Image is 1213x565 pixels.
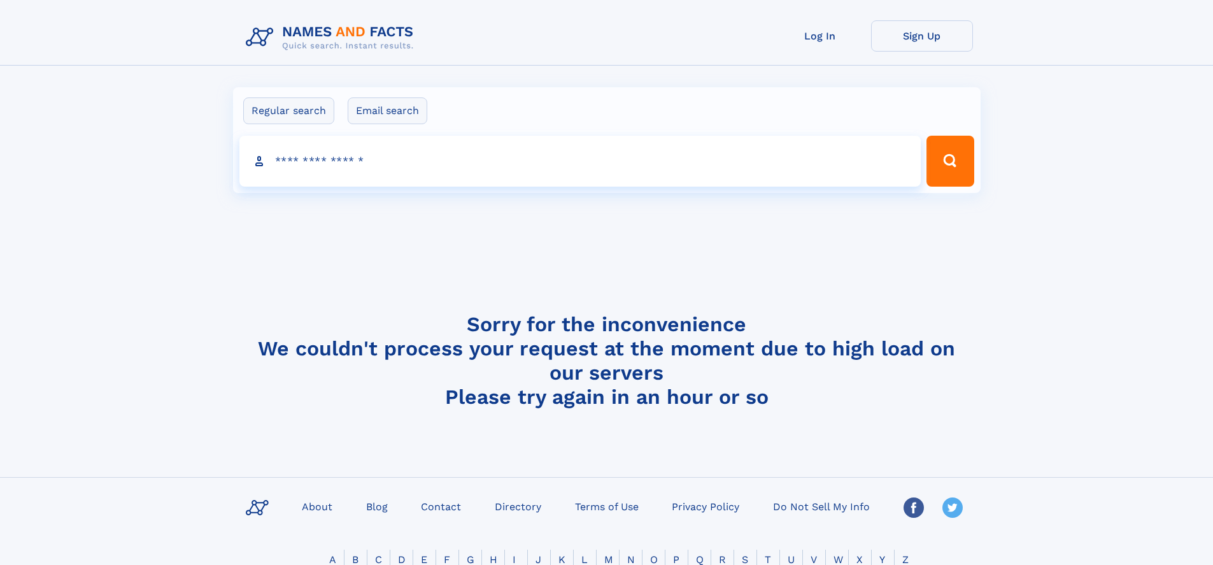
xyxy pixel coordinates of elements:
a: Privacy Policy [667,497,744,515]
label: Email search [348,97,427,124]
img: Logo Names and Facts [241,20,424,55]
a: Log In [769,20,871,52]
img: Twitter [942,497,963,518]
button: Search Button [926,136,974,187]
a: Blog [361,497,393,515]
a: Contact [416,497,466,515]
a: Do Not Sell My Info [768,497,875,515]
label: Regular search [243,97,334,124]
a: About [297,497,337,515]
a: Terms of Use [570,497,644,515]
a: Directory [490,497,546,515]
a: Sign Up [871,20,973,52]
h4: Sorry for the inconvenience We couldn't process your request at the moment due to high load on ou... [241,312,973,409]
img: Facebook [904,497,924,518]
input: search input [239,136,921,187]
